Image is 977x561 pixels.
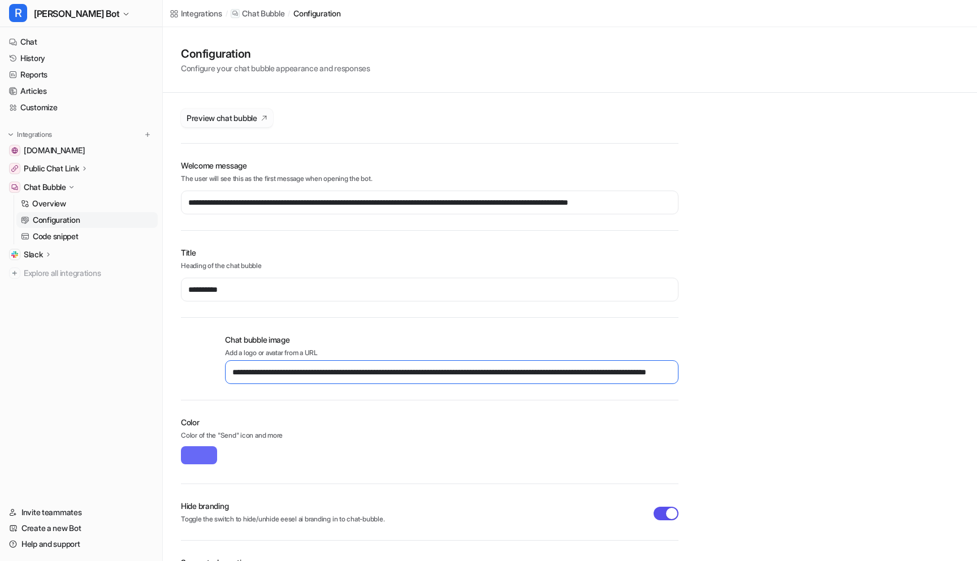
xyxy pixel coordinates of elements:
span: R [9,4,27,22]
a: configuration [293,7,340,19]
p: Chat Bubble [24,182,66,193]
p: Code snippet [33,231,79,242]
img: menu_add.svg [144,131,152,139]
p: Configuration [33,214,80,226]
div: Integrations [181,7,222,19]
a: Create a new Bot [5,520,158,536]
a: Customize [5,100,158,115]
span: / [226,8,228,19]
span: [DOMAIN_NAME] [24,145,85,156]
p: Heading of the chat bubble [181,261,678,271]
p: Add a logo or avatar from a URL [225,348,678,358]
p: Chat Bubble [242,8,284,19]
p: The user will see this as the first message when opening the bot. [181,174,678,184]
h2: Welcome message [181,159,678,171]
a: Help and support [5,536,158,552]
img: expand menu [7,131,15,139]
img: chat [181,341,214,377]
button: Preview chat bubble [181,109,273,127]
span: / [288,8,290,19]
img: getrella.com [11,147,18,154]
a: Code snippet [16,228,158,244]
a: Chat [5,34,158,50]
p: Integrations [17,130,52,139]
a: getrella.com[DOMAIN_NAME] [5,143,158,158]
h2: Color [181,416,678,428]
img: Public Chat Link [11,165,18,172]
a: History [5,50,158,66]
img: Slack [11,251,18,258]
a: Invite teammates [5,504,158,520]
p: Color of the "Send" icon and more [181,430,678,444]
a: Integrations [170,7,222,19]
a: Chat Bubble [231,8,284,19]
a: Overview [16,196,158,212]
img: explore all integrations [9,267,20,279]
h3: Hide branding [181,500,654,512]
a: Reports [5,67,158,83]
img: Chat Bubble [11,184,18,191]
span: Explore all integrations [24,264,153,282]
h2: Chat bubble image [225,334,678,346]
button: Integrations [5,129,55,140]
p: Toggle the switch to hide/unhide eesel ai branding in to chat-bubble. [181,514,654,524]
span: Preview chat bubble [187,112,257,124]
a: Configuration [16,212,158,228]
p: Configure your chat bubble appearance and responses [181,62,370,74]
h1: Configuration [181,45,370,62]
p: Overview [32,198,66,209]
p: Public Chat Link [24,163,79,174]
p: Slack [24,249,43,260]
a: Articles [5,83,158,99]
a: Explore all integrations [5,265,158,281]
h2: Title [181,247,678,258]
span: [PERSON_NAME] Bot [34,6,119,21]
